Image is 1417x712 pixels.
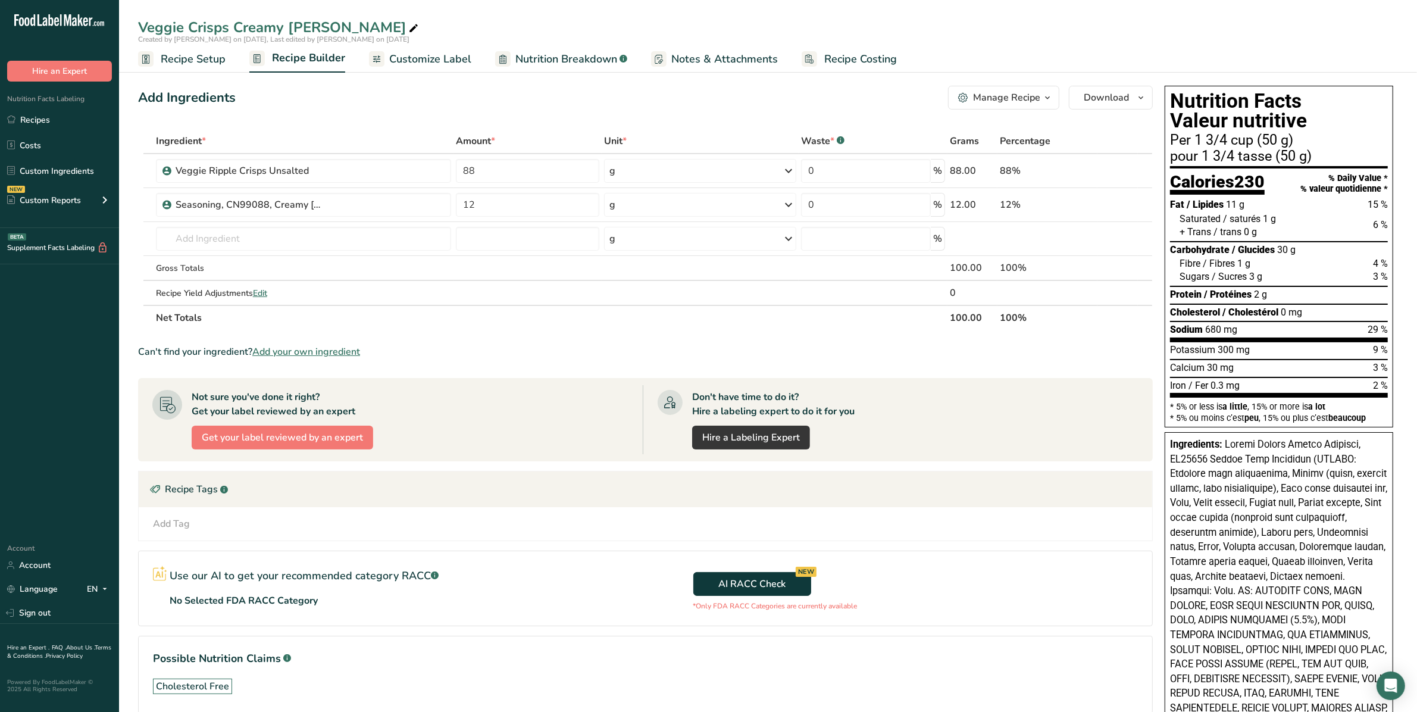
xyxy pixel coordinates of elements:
th: 100% [997,305,1097,330]
div: 0 [950,286,995,300]
span: Unit [604,134,627,148]
span: Edit [253,288,267,299]
div: g [609,164,615,178]
div: g [609,198,615,212]
span: / Cholestérol [1222,307,1278,318]
span: / Fer [1188,380,1208,391]
span: Notes & Attachments [671,51,778,67]
span: 2 g [1254,289,1267,300]
div: NEW [7,186,25,193]
div: 12.00 [950,198,995,212]
div: Seasoning, CN99088, Creamy [PERSON_NAME] [176,198,324,212]
span: Nutrition Breakdown [515,51,617,67]
a: Privacy Policy [46,652,83,660]
span: Cholesterol [1170,307,1220,318]
span: Recipe Builder [272,50,345,66]
div: Custom Reports [7,194,81,207]
a: Recipe Costing [802,46,897,73]
button: Manage Recipe [948,86,1059,110]
span: Sugars [1180,271,1209,282]
span: / Lipides [1187,199,1224,210]
div: Veggie Ripple Crisps Unsalted [176,164,324,178]
span: 6 % [1373,219,1388,230]
span: 9 % [1373,344,1388,355]
div: Recipe Yield Adjustments [156,287,451,299]
h1: Nutrition Facts Valeur nutritive [1170,91,1388,131]
a: Hire a Labeling Expert [692,426,810,449]
span: / Fibres [1203,258,1235,269]
span: 30 mg [1207,362,1234,373]
a: Customize Label [369,46,471,73]
span: / saturés [1223,213,1260,224]
p: *Only FDA RACC Categories are currently available [693,601,858,611]
p: Use our AI to get your recommended category RACC [170,568,439,584]
div: BETA [8,233,26,241]
div: Can't find your ingredient? [138,345,1153,359]
span: 300 mg [1218,344,1250,355]
span: 1 g [1237,258,1250,269]
span: peu [1244,413,1259,423]
h1: Possible Nutrition Claims [153,651,1138,667]
span: Get your label reviewed by an expert [202,430,363,445]
span: Saturated [1180,213,1221,224]
span: + Trans [1180,226,1211,238]
span: / Protéines [1204,289,1252,300]
span: Amount [456,134,495,148]
span: Ingredient [156,134,206,148]
span: Recipe Costing [824,51,897,67]
span: Grams [950,134,979,148]
div: Veggie Crisps Creamy [PERSON_NAME] [138,17,421,38]
div: % Daily Value * % valeur quotidienne * [1300,173,1388,194]
div: Calories [1170,173,1265,195]
div: 100.00 [950,261,995,275]
a: Recipe Setup [138,46,226,73]
button: Download [1069,86,1153,110]
div: Add Tag [153,517,190,531]
span: Fibre [1180,258,1200,269]
input: Add Ingredient [156,227,451,251]
div: Add Ingredients [138,88,236,108]
span: Add your own ingredient [252,345,360,359]
span: 3 % [1373,362,1388,373]
span: 4 % [1373,258,1388,269]
span: AI RACC Check [718,577,786,591]
span: Download [1084,90,1129,105]
span: 0.3 mg [1210,380,1240,391]
section: * 5% or less is , 15% or more is [1170,398,1388,422]
span: 29 % [1368,324,1388,335]
div: 12% [1000,198,1095,212]
span: 1 g [1263,213,1276,224]
div: EN [87,582,112,597]
a: Recipe Builder [249,45,345,73]
span: 0 mg [1281,307,1302,318]
span: Calcium [1170,362,1205,373]
a: Language [7,579,58,599]
div: 88% [1000,164,1095,178]
div: Recipe Tags [139,471,1152,507]
div: pour 1 3/4 tasse (50 g) [1170,149,1388,164]
a: FAQ . [52,644,66,652]
span: 3 g [1249,271,1262,282]
div: * 5% ou moins c’est , 15% ou plus c’est [1170,414,1388,422]
span: 680 mg [1205,324,1237,335]
span: Ingredients: [1170,439,1222,450]
p: No Selected FDA RACC Category [170,594,318,608]
div: NEW [796,567,817,577]
span: 11 g [1226,199,1244,210]
div: Open Intercom Messenger [1377,672,1405,700]
span: Percentage [1000,134,1050,148]
a: Nutrition Breakdown [495,46,627,73]
a: About Us . [66,644,95,652]
div: Waste [801,134,844,148]
div: Don't have time to do it? Hire a labeling expert to do it for you [692,390,855,419]
span: Protein [1170,289,1202,300]
span: Recipe Setup [161,51,226,67]
div: Powered By FoodLabelMaker © 2025 All Rights Reserved [7,679,112,693]
span: 2 % [1373,380,1388,391]
span: Customize Label [389,51,471,67]
span: Iron [1170,380,1186,391]
span: Fat [1170,199,1184,210]
span: / Sucres [1212,271,1247,282]
th: 100.00 [947,305,997,330]
a: Hire an Expert . [7,644,49,652]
